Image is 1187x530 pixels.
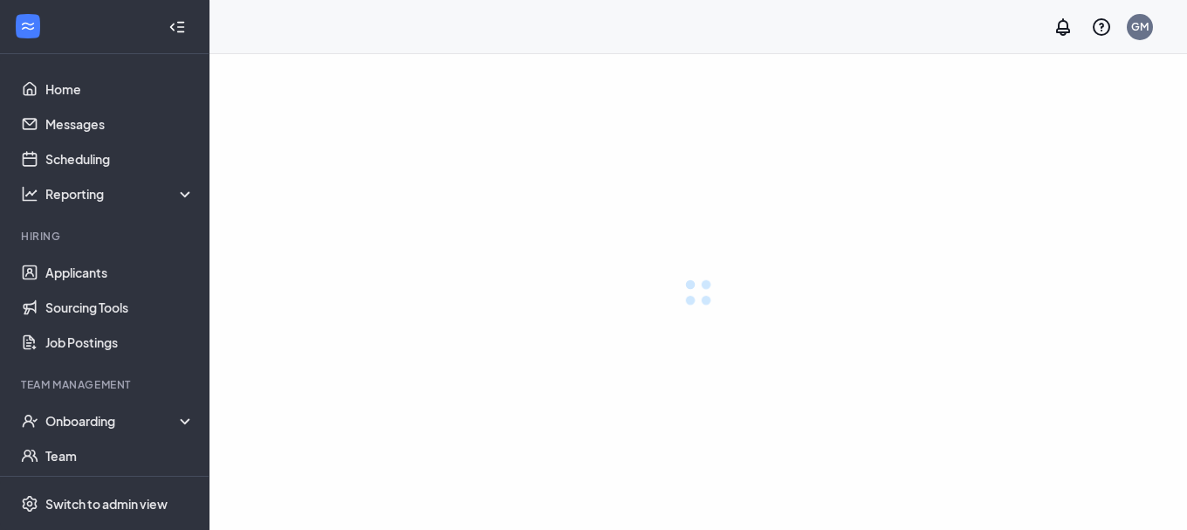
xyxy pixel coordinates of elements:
svg: Notifications [1053,17,1074,38]
a: Team [45,438,195,473]
a: Job Postings [45,325,195,360]
div: Hiring [21,229,191,244]
div: Switch to admin view [45,495,168,513]
svg: QuestionInfo [1091,17,1112,38]
a: Applicants [45,255,195,290]
svg: WorkstreamLogo [19,17,37,35]
div: Team Management [21,377,191,392]
a: Documents [45,473,195,508]
svg: Analysis [21,185,38,203]
a: Messages [45,107,195,141]
div: Onboarding [45,412,196,430]
a: Home [45,72,195,107]
svg: Settings [21,495,38,513]
div: GM [1131,19,1149,34]
a: Scheduling [45,141,195,176]
a: Sourcing Tools [45,290,195,325]
div: Reporting [45,185,196,203]
svg: UserCheck [21,412,38,430]
svg: Collapse [168,18,186,36]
